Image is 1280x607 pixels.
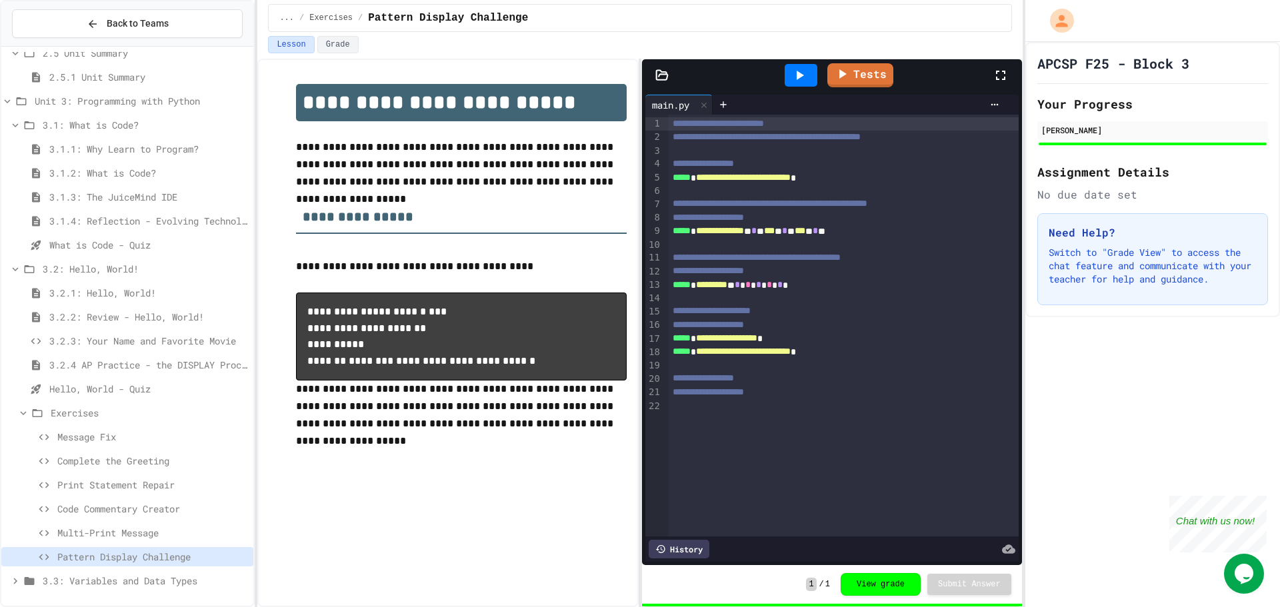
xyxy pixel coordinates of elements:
button: Grade [317,36,359,53]
span: Message Fix [57,430,248,444]
div: 4 [645,157,662,171]
span: ... [279,13,294,23]
button: Back to Teams [12,9,243,38]
div: 10 [645,239,662,252]
span: Back to Teams [107,17,169,31]
span: 3.1: What is Code? [43,118,248,132]
div: 6 [645,185,662,198]
span: 3.2: Hello, World! [43,262,248,276]
div: 21 [645,386,662,399]
div: History [649,540,709,558]
span: / [819,579,824,590]
div: 19 [645,359,662,372]
span: Multi-Print Message [57,526,248,540]
a: Tests [827,63,893,87]
span: 3.1.4: Reflection - Evolving Technology [49,214,248,228]
span: What is Code - Quiz [49,238,248,252]
span: 3.3: Variables and Data Types [43,574,248,588]
span: 3.1.1: Why Learn to Program? [49,142,248,156]
button: View grade [841,573,921,596]
span: 3.2.1: Hello, World! [49,286,248,300]
span: 2.5 Unit Summary [43,46,248,60]
span: 1 [806,578,816,591]
span: 3.2.2: Review - Hello, World! [49,310,248,324]
div: 9 [645,225,662,238]
div: 22 [645,400,662,413]
div: 1 [645,117,662,131]
span: 3.1.2: What is Code? [49,166,248,180]
div: 14 [645,292,662,305]
iframe: chat widget [1169,496,1267,552]
p: Switch to "Grade View" to access the chat feature and communicate with your teacher for help and ... [1049,246,1257,286]
div: 12 [645,265,662,279]
div: [PERSON_NAME] [1041,124,1264,136]
span: Pattern Display Challenge [57,550,248,564]
div: 17 [645,332,662,346]
span: Pattern Display Challenge [368,10,528,26]
div: 15 [645,305,662,318]
div: My Account [1036,5,1077,36]
iframe: chat widget [1224,554,1267,594]
h2: Your Progress [1037,95,1268,113]
div: 7 [645,198,662,211]
div: 5 [645,171,662,185]
span: Exercises [51,406,248,420]
span: / [299,13,304,23]
span: Complete the Greeting [57,454,248,468]
h1: APCSP F25 - Block 3 [1037,54,1189,73]
div: No due date set [1037,187,1268,203]
span: Print Statement Repair [57,478,248,492]
span: 3.2.3: Your Name and Favorite Movie [49,334,248,348]
span: Exercises [309,13,353,23]
div: 16 [645,318,662,332]
span: Hello, World - Quiz [49,382,248,396]
span: 1 [825,579,830,590]
div: main.py [645,95,713,115]
span: 3.1.3: The JuiceMind IDE [49,190,248,204]
span: Submit Answer [938,579,1001,590]
button: Submit Answer [927,574,1011,595]
div: 2 [645,131,662,144]
div: 13 [645,279,662,292]
span: 2.5.1 Unit Summary [49,70,248,84]
span: 3.2.4 AP Practice - the DISPLAY Procedure [49,358,248,372]
div: 11 [645,251,662,265]
div: 20 [645,372,662,386]
h2: Assignment Details [1037,163,1268,181]
div: 18 [645,346,662,359]
div: main.py [645,98,696,112]
div: 3 [645,145,662,158]
span: / [358,13,363,23]
span: Code Commentary Creator [57,502,248,516]
div: 8 [645,211,662,225]
button: Lesson [268,36,314,53]
span: Unit 3: Programming with Python [35,94,248,108]
h3: Need Help? [1049,225,1257,241]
